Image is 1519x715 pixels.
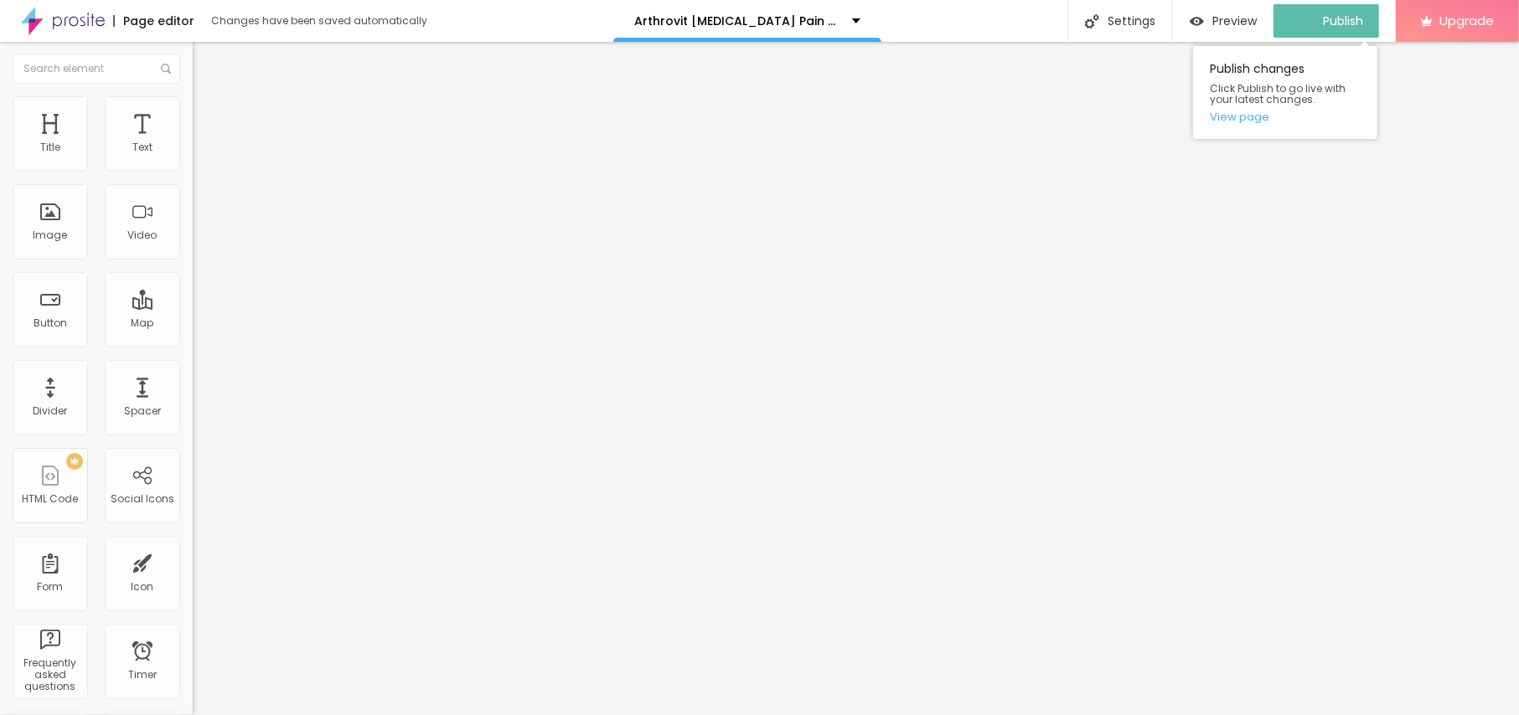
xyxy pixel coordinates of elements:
[124,405,161,417] div: Spacer
[1190,14,1204,28] img: view-1.svg
[23,493,79,505] div: HTML Code
[1274,4,1379,38] button: Publish
[17,657,83,693] div: Frequently asked questions
[211,16,427,26] div: Changes have been saved automatically
[634,15,840,27] p: Arthrovit [MEDICAL_DATA] Pain Relief Cream [GEOGRAPHIC_DATA]
[193,41,1519,714] iframe: Editor
[132,317,154,329] div: Map
[34,229,68,241] div: Image
[132,141,152,153] div: Text
[1439,13,1494,28] span: Upgrade
[1323,14,1363,28] span: Publish
[38,581,64,593] div: Form
[1085,14,1099,28] img: Icone
[1173,4,1274,38] button: Preview
[34,317,67,329] div: Button
[128,229,158,241] div: Video
[111,493,174,505] div: Social Icons
[132,581,154,593] div: Icon
[1193,46,1377,139] div: Publish changes
[1212,14,1257,28] span: Preview
[1210,111,1361,122] a: View page
[34,405,68,417] div: Divider
[113,15,194,27] div: Page editor
[128,669,157,681] div: Timer
[13,54,180,84] input: Search element
[1210,83,1361,105] span: Click Publish to go live with your latest changes.
[40,141,60,153] div: Title
[161,64,171,74] img: Icone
